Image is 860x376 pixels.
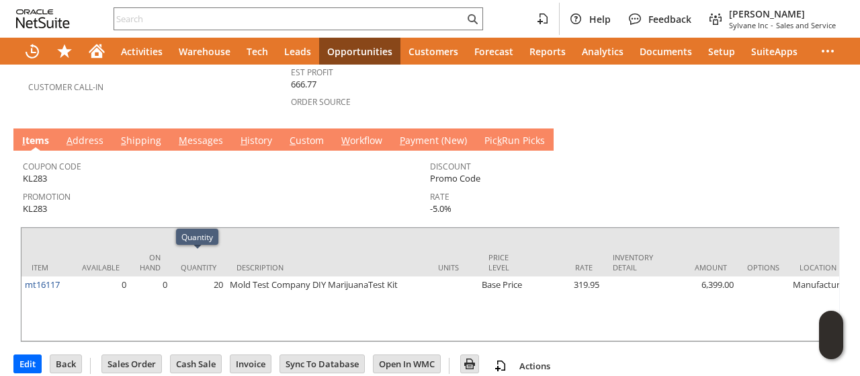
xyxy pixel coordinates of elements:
span: H [241,134,247,147]
a: Setup [700,38,743,65]
span: 666.77 [291,78,316,91]
a: Est Profit [291,67,333,78]
a: Leads [276,38,319,65]
div: Inventory Detail [613,252,653,272]
div: Options [747,262,779,272]
a: Forecast [466,38,521,65]
div: Item [32,262,62,272]
a: Rate [430,191,449,202]
td: 0 [130,276,171,341]
span: Help [589,13,611,26]
input: Sales Order [102,355,161,373]
div: On Hand [140,252,161,272]
span: Opportunities [327,45,392,58]
a: Shipping [118,134,165,149]
div: Amount [673,262,727,272]
span: A [67,134,73,147]
svg: Search [464,11,480,27]
span: M [179,134,187,147]
span: Promo Code [430,172,480,185]
svg: Shortcuts [56,43,73,59]
span: Sales and Service [776,20,836,30]
td: 319.95 [529,276,603,341]
img: add-record.svg [492,358,509,374]
a: Coupon Code [23,161,81,172]
div: More menus [812,38,844,65]
img: Print [462,356,478,372]
a: Discount [430,161,471,172]
div: Description [236,262,418,272]
span: Activities [121,45,163,58]
div: Shortcuts [48,38,81,65]
a: Custom [286,134,327,149]
div: Available [82,262,120,272]
span: S [121,134,126,147]
svg: logo [16,9,70,28]
span: I [22,134,26,147]
a: Messages [175,134,226,149]
td: 0 [72,276,130,341]
td: Base Price [478,276,529,341]
span: Customers [408,45,458,58]
span: KL283 [23,172,47,185]
input: Cash Sale [171,355,221,373]
input: Edit [14,355,41,373]
input: Search [114,11,464,27]
input: Print [461,355,478,373]
input: Open In WMC [374,355,440,373]
input: Sync To Database [280,355,364,373]
a: Analytics [574,38,632,65]
a: Items [19,134,52,149]
a: Opportunities [319,38,400,65]
span: W [341,134,350,147]
a: Customer Call-in [28,81,103,93]
a: Actions [514,360,556,372]
a: PickRun Picks [481,134,548,149]
span: Tech [247,45,268,58]
span: Warehouse [179,45,230,58]
a: Promotion [23,191,71,202]
a: Activities [113,38,171,65]
span: Reports [529,45,566,58]
svg: Home [89,43,105,59]
div: Rate [539,262,593,272]
span: Leads [284,45,311,58]
a: History [237,134,275,149]
span: Sylvane Inc [729,20,768,30]
a: Recent Records [16,38,48,65]
td: Mold Test Company DIY MarijuanaTest Kit [226,276,428,341]
div: Location [800,262,841,272]
a: Warehouse [171,38,239,65]
span: [PERSON_NAME] [729,7,836,20]
span: Analytics [582,45,623,58]
a: Home [81,38,113,65]
div: Quantity [181,231,213,242]
span: Forecast [474,45,513,58]
span: C [290,134,296,147]
a: Tech [239,38,276,65]
a: Reports [521,38,574,65]
td: Manufacturer [789,276,851,341]
a: Workflow [338,134,386,149]
span: Setup [708,45,735,58]
span: KL283 [23,202,47,215]
span: Documents [640,45,692,58]
svg: Recent Records [24,43,40,59]
a: Order Source [291,96,351,108]
div: Units [438,262,468,272]
input: Back [50,355,81,373]
a: mt16117 [25,278,60,291]
a: Unrolled view on [822,131,838,147]
a: Address [63,134,107,149]
td: 6,399.00 [663,276,737,341]
a: SuiteApps [743,38,806,65]
iframe: Click here to launch Oracle Guided Learning Help Panel [819,311,843,359]
span: P [400,134,405,147]
div: Quantity [181,262,216,272]
span: - [771,20,773,30]
span: Oracle Guided Learning Widget. To move around, please hold and drag [819,336,843,360]
a: Payment (New) [396,134,470,149]
a: Customers [400,38,466,65]
td: 20 [171,276,226,341]
span: Feedback [648,13,691,26]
